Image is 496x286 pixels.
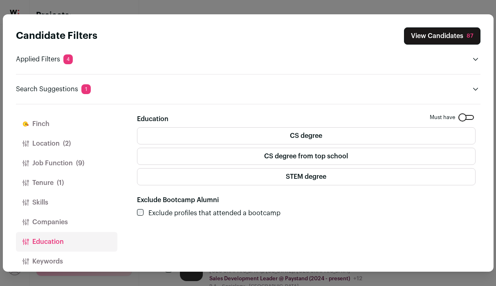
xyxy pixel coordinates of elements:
p: Applied Filters [16,54,73,64]
button: Open applied filters [471,54,480,64]
button: Job Function(9) [16,153,117,173]
label: Education [137,114,168,124]
span: (2) [63,139,71,149]
button: Close search preferences [404,27,480,45]
label: CS degree from top school [137,148,476,165]
span: (1) [57,178,64,188]
button: Keywords [16,252,117,271]
span: Must have [430,114,455,121]
button: Skills [16,193,117,212]
p: Search Suggestions [16,84,91,94]
label: CS degree [137,127,476,144]
strong: Candidate Filters [16,31,97,41]
button: Companies [16,212,117,232]
label: Exclude profiles that attended a bootcamp [148,208,281,218]
label: STEM degree [137,168,476,185]
button: Finch [16,114,117,134]
button: Location(2) [16,134,117,153]
div: 87 [467,32,474,40]
span: (9) [76,158,84,168]
span: 1 [81,84,91,94]
button: Education [16,232,117,252]
button: Tenure(1) [16,173,117,193]
span: 4 [63,54,73,64]
label: Exclude Bootcamp Alumni [137,195,219,205]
